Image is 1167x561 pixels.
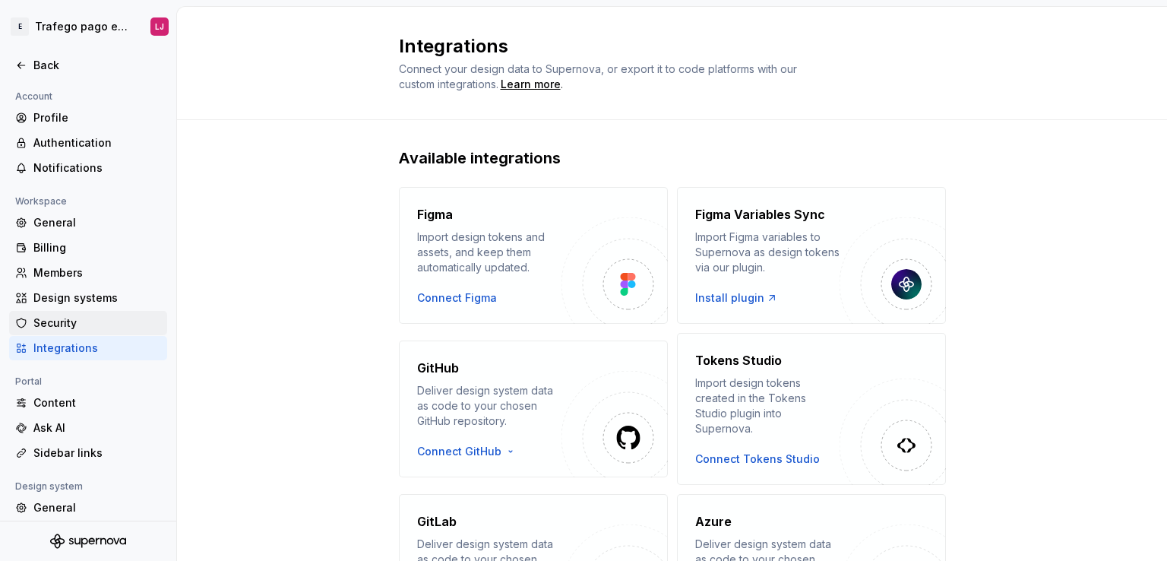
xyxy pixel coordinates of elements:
div: Import Figma variables to Supernova as design tokens via our plugin. [695,230,840,275]
div: E [11,17,29,36]
div: Sidebar links [33,445,161,461]
div: Portal [9,372,48,391]
div: Authentication [33,135,161,151]
div: Design systems [33,290,161,306]
div: Integrations [33,341,161,356]
button: Connect GitHub [417,444,523,459]
h4: Figma [417,205,453,223]
h4: GitLab [417,512,457,531]
div: Back [33,58,161,73]
a: Integrations [9,336,167,360]
a: General [9,496,167,520]
h4: Figma Variables Sync [695,205,825,223]
button: Tokens StudioImport design tokens created in the Tokens Studio plugin into Supernova.Connect Toke... [677,333,946,485]
div: Security [33,315,161,331]
a: Design systems [9,286,167,310]
div: Ask AI [33,420,161,436]
a: Billing [9,236,167,260]
a: Members [9,521,167,545]
h4: GitHub [417,359,459,377]
button: Figma Variables SyncImport Figma variables to Supernova as design tokens via our plugin.Install p... [677,187,946,324]
button: GitHubDeliver design system data as code to your chosen GitHub repository.Connect GitHub [399,333,668,485]
div: Profile [33,110,161,125]
button: FigmaImport design tokens and assets, and keep them automatically updated.Connect Figma [399,187,668,324]
a: Content [9,391,167,415]
a: Notifications [9,156,167,180]
div: Content [33,395,161,410]
button: Connect Figma [417,290,497,306]
a: Members [9,261,167,285]
a: Install plugin [695,290,778,306]
div: Import design tokens and assets, and keep them automatically updated. [417,230,561,275]
h4: Tokens Studio [695,351,782,369]
span: Connect GitHub [417,444,501,459]
h2: Available integrations [399,147,946,169]
h4: Azure [695,512,732,531]
div: Import design tokens created in the Tokens Studio plugin into Supernova. [695,376,840,436]
div: General [33,215,161,230]
span: Connect your design data to Supernova, or export it to code platforms with our custom integrations. [399,62,800,90]
div: Deliver design system data as code to your chosen GitHub repository. [417,383,561,429]
div: General [33,500,161,515]
div: Notifications [33,160,161,176]
a: Ask AI [9,416,167,440]
a: General [9,211,167,235]
div: Members [33,265,161,280]
span: . [498,79,563,90]
div: LJ [155,21,164,33]
a: Authentication [9,131,167,155]
a: Sidebar links [9,441,167,465]
div: Billing [33,240,161,255]
a: Profile [9,106,167,130]
div: Trafego pago engrene [35,19,132,34]
button: Connect Tokens Studio [695,452,820,467]
div: Design system [9,477,89,496]
button: ETrafego pago engreneLJ [3,10,173,43]
div: Account [9,87,59,106]
a: Security [9,311,167,335]
a: Back [9,53,167,78]
svg: Supernova Logo [50,534,126,549]
h2: Integrations [399,34,928,59]
a: Learn more [501,77,561,92]
div: Workspace [9,192,73,211]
